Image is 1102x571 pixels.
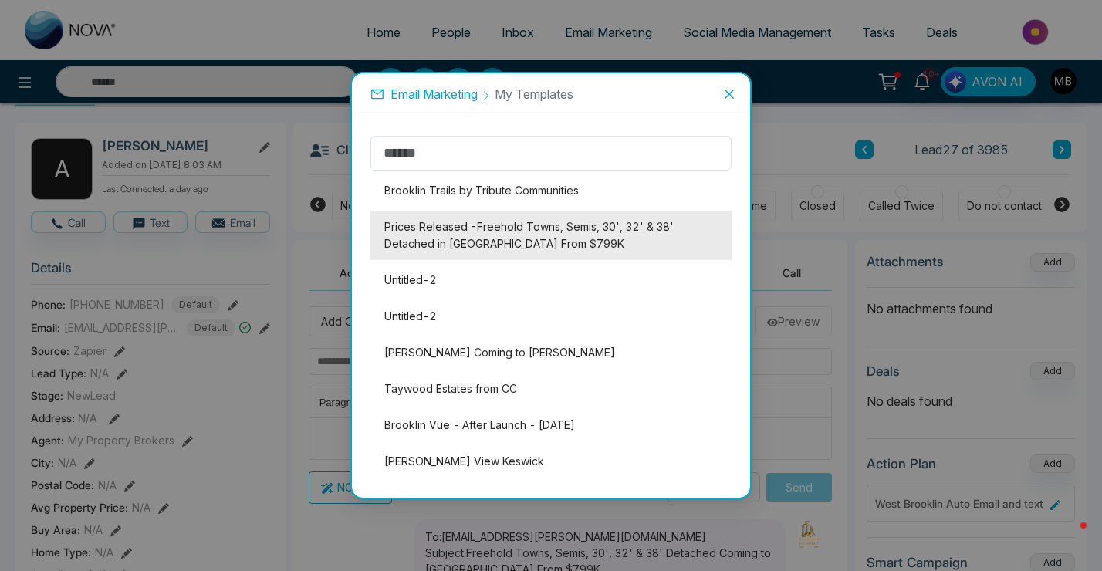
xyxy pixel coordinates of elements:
iframe: Intercom live chat [1050,519,1087,556]
li: Brooklin Vue - After Launch - [DATE] [370,409,732,441]
li: Taywood Estates from CC [370,373,732,405]
li: Untitled-2 [370,300,732,333]
li: Prices Released -Freehold Towns, Semis, 30', 32' & 38' Detached in [GEOGRAPHIC_DATA] From $799K [370,211,732,260]
span: close [723,88,735,100]
li: [PERSON_NAME] View Keswick [370,445,732,478]
li: Brooklin Trails by Tribute Communities [370,174,732,207]
span: Email Marketing [390,86,478,102]
li: Untitled-2 [370,264,732,296]
span: My Templates [495,86,573,102]
button: Close [708,73,750,115]
li: [PERSON_NAME] Coming to [PERSON_NAME] [370,336,732,369]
